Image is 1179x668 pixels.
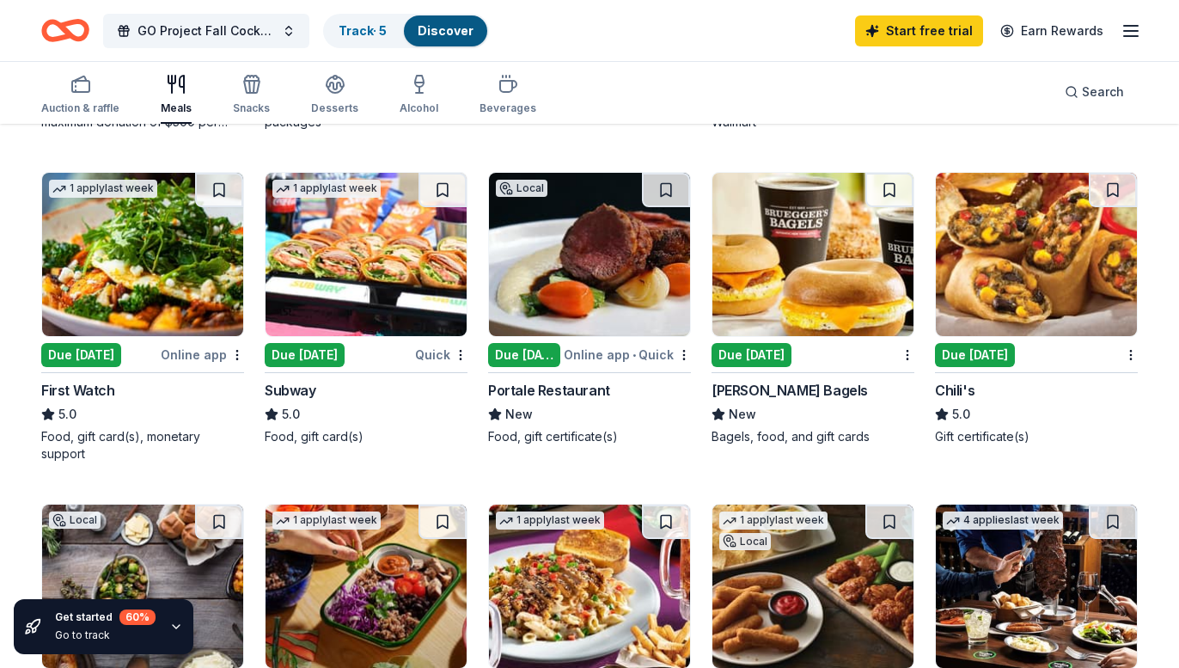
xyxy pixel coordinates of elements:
[480,101,536,115] div: Beverages
[265,428,467,445] div: Food, gift card(s)
[632,348,636,362] span: •
[1051,75,1138,109] button: Search
[712,173,913,336] img: Image for Bruegger's Bagels
[719,533,771,550] div: Local
[233,67,270,124] button: Snacks
[266,505,467,668] img: Image for Sweetgreen
[41,343,121,367] div: Due [DATE]
[119,610,156,625] div: 60 %
[488,343,560,367] div: Due [DATE]
[729,404,756,425] span: New
[233,101,270,115] div: Snacks
[400,101,438,115] div: Alcohol
[564,344,691,365] div: Online app Quick
[161,101,192,115] div: Meals
[323,14,489,48] button: Track· 5Discover
[49,512,101,529] div: Local
[311,101,358,115] div: Desserts
[712,428,914,445] div: Bagels, food, and gift cards
[496,180,547,197] div: Local
[952,404,970,425] span: 5.0
[719,512,828,530] div: 1 apply last week
[265,380,316,401] div: Subway
[161,67,192,124] button: Meals
[42,173,243,336] img: Image for First Watch
[41,101,119,115] div: Auction & raffle
[282,404,300,425] span: 5.0
[488,380,610,401] div: Portale Restaurant
[496,512,604,530] div: 1 apply last week
[41,428,244,463] div: Food, gift card(s), monetary support
[41,172,244,463] a: Image for First Watch1 applylast weekDue [DATE]Online appFirst Watch5.0Food, gift card(s), moneta...
[418,23,473,38] a: Discover
[488,428,691,445] div: Food, gift certificate(s)
[58,404,76,425] span: 5.0
[990,15,1114,46] a: Earn Rewards
[855,15,983,46] a: Start free trial
[55,610,156,625] div: Get started
[272,512,381,530] div: 1 apply last week
[935,172,1138,445] a: Image for Chili'sDue [DATE]Chili's5.0Gift certificate(s)
[41,380,115,401] div: First Watch
[489,173,690,336] img: Image for Portale Restaurant
[55,628,156,642] div: Go to track
[505,404,533,425] span: New
[311,67,358,124] button: Desserts
[935,343,1015,367] div: Due [DATE]
[49,180,157,198] div: 1 apply last week
[272,180,381,198] div: 1 apply last week
[1082,82,1124,102] span: Search
[137,21,275,41] span: GO Project Fall Cocktail Party
[712,380,868,401] div: [PERSON_NAME] Bagels
[42,505,243,668] img: Image for Union Market
[936,505,1137,668] img: Image for Texas de Brazil
[712,505,913,668] img: Image for Doherty Enterprises
[936,173,1137,336] img: Image for Chili's
[415,344,467,365] div: Quick
[935,428,1138,445] div: Gift certificate(s)
[161,344,244,365] div: Online app
[103,14,309,48] button: GO Project Fall Cocktail Party
[480,67,536,124] button: Beverages
[943,512,1063,530] div: 4 applies last week
[935,380,974,401] div: Chili's
[339,23,387,38] a: Track· 5
[41,67,119,124] button: Auction & raffle
[41,10,89,51] a: Home
[488,172,691,445] a: Image for Portale RestaurantLocalDue [DATE]Online app•QuickPortale RestaurantNewFood, gift certif...
[265,172,467,445] a: Image for Subway1 applylast weekDue [DATE]QuickSubway5.0Food, gift card(s)
[266,173,467,336] img: Image for Subway
[265,343,345,367] div: Due [DATE]
[400,67,438,124] button: Alcohol
[712,172,914,445] a: Image for Bruegger's BagelsDue [DATE][PERSON_NAME] BagelsNewBagels, food, and gift cards
[712,343,791,367] div: Due [DATE]
[489,505,690,668] img: Image for Company Brinker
